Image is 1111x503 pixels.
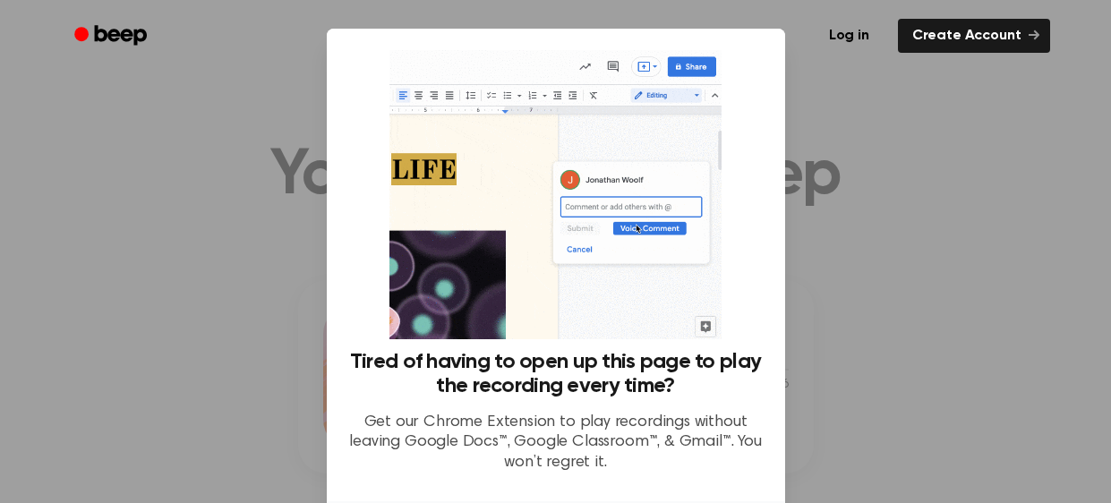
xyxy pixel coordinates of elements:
[348,350,764,398] h3: Tired of having to open up this page to play the recording every time?
[62,19,163,54] a: Beep
[811,15,887,56] a: Log in
[389,50,722,339] img: Beep extension in action
[898,19,1050,53] a: Create Account
[348,413,764,473] p: Get our Chrome Extension to play recordings without leaving Google Docs™, Google Classroom™, & Gm...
